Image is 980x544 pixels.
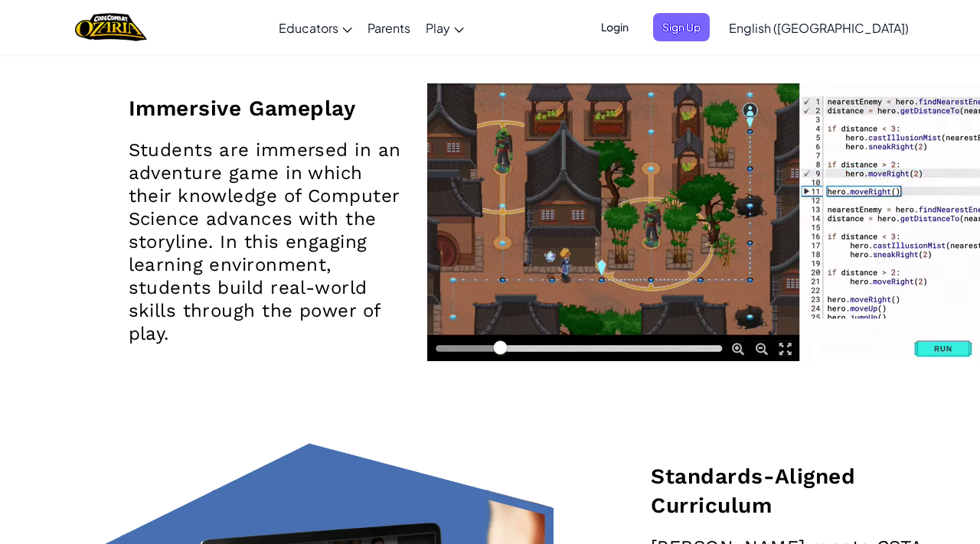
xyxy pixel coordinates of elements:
[418,7,472,48] a: Play
[279,20,338,36] span: Educators
[360,7,418,48] a: Parents
[129,94,404,123] h2: Immersive Gameplay
[721,7,916,48] a: English ([GEOGRAPHIC_DATA])
[651,462,926,520] h2: Standards-Aligned Curriculum
[129,138,404,345] p: Students are immersed in an adventure game in which their knowledge of Computer Science advances ...
[592,13,638,41] button: Login
[75,11,146,43] img: Home
[653,13,710,41] button: Sign Up
[729,20,909,36] span: English ([GEOGRAPHIC_DATA])
[271,7,360,48] a: Educators
[426,20,450,36] span: Play
[75,11,146,43] a: Ozaria by CodeCombat logo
